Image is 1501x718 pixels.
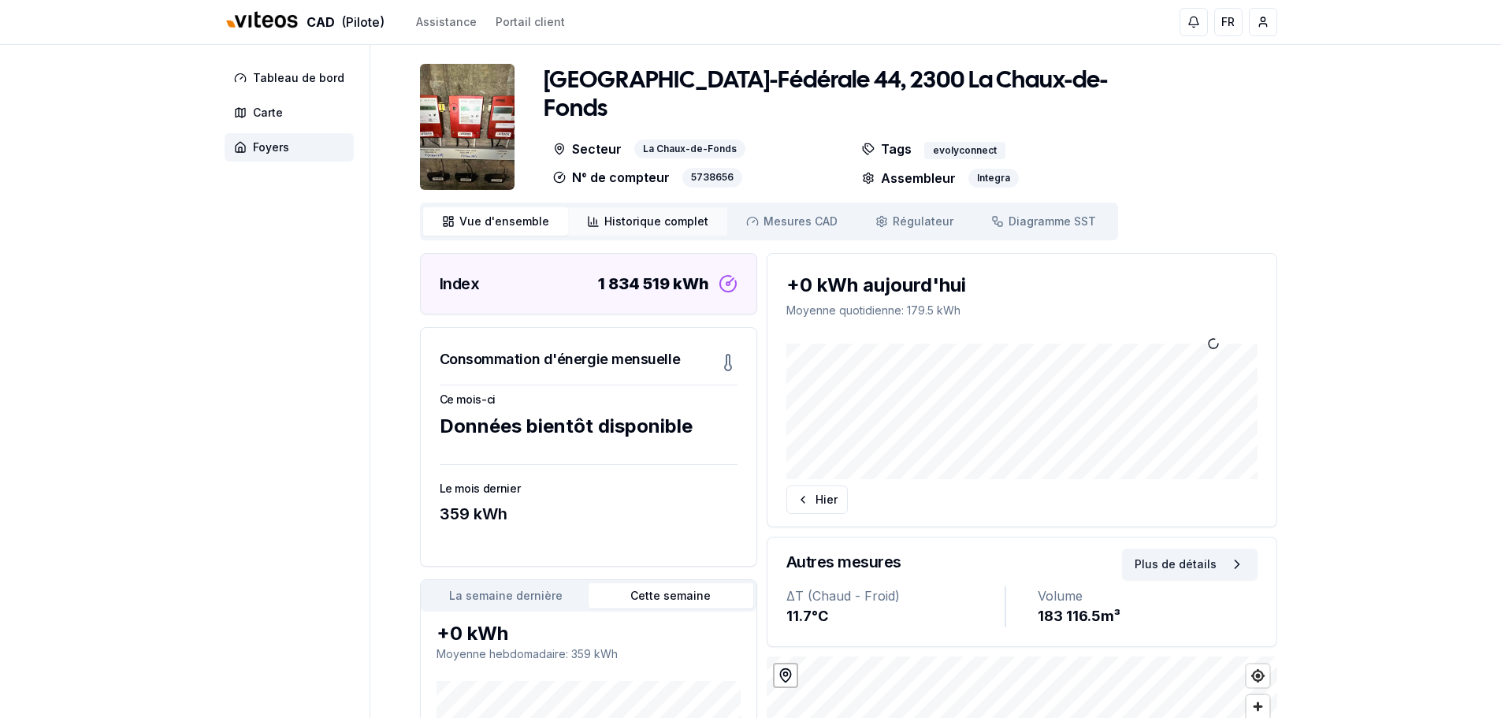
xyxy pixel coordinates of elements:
[225,133,360,162] a: Foyers
[786,586,1005,605] div: ΔT (Chaud - Froid)
[862,140,912,159] p: Tags
[437,621,741,646] div: +0 kWh
[1214,8,1243,36] button: FR
[440,273,480,295] h3: Index
[459,214,549,229] span: Vue d'ensemble
[424,583,589,608] button: La semaine dernière
[972,207,1115,236] a: Diagramme SST
[924,142,1005,159] div: evolyconnect
[253,105,283,121] span: Carte
[416,14,477,30] a: Assistance
[764,214,838,229] span: Mesures CAD
[440,503,737,525] div: 359 kWh
[589,583,753,608] button: Cette semaine
[253,70,344,86] span: Tableau de bord
[423,207,568,236] a: Vue d'ensemble
[225,64,360,92] a: Tableau de bord
[862,169,956,188] p: Assembleur
[553,168,670,188] p: N° de compteur
[553,140,622,159] p: Secteur
[682,168,742,188] div: 5738656
[568,207,727,236] a: Historique complet
[786,605,1005,627] div: 11.7 °C
[1221,14,1235,30] span: FR
[1246,695,1269,718] button: Zoom in
[225,2,300,39] img: Viteos - CAD Logo
[786,485,848,514] button: Hier
[893,214,953,229] span: Régulateur
[856,207,972,236] a: Régulateur
[307,13,335,32] span: CAD
[225,6,385,39] a: CAD(Pilote)
[786,551,901,573] h3: Autres mesures
[440,414,737,439] div: Données bientôt disponible
[727,207,856,236] a: Mesures CAD
[634,140,745,159] div: La Chaux-de-Fonds
[440,348,681,370] h3: Consommation d'énergie mensuelle
[598,273,709,295] div: 1 834 519 kWh
[420,64,515,190] img: unit Image
[786,303,1258,318] p: Moyenne quotidienne : 179.5 kWh
[1009,214,1096,229] span: Diagramme SST
[496,14,565,30] a: Portail client
[440,392,737,407] h3: Ce mois-ci
[341,13,385,32] span: (Pilote)
[437,646,741,662] p: Moyenne hebdomadaire : 359 kWh
[604,214,708,229] span: Historique complet
[786,273,1258,298] div: +0 kWh aujourd'hui
[544,67,1154,124] h1: [GEOGRAPHIC_DATA]-Fédérale 44, 2300 La Chaux-de-Fonds
[1038,586,1258,605] div: Volume
[225,99,360,127] a: Carte
[253,140,289,155] span: Foyers
[1246,664,1269,687] button: Find my location
[968,169,1019,188] div: Integra
[1122,549,1258,580] button: Plus de détails
[440,481,737,497] h3: Le mois dernier
[1038,605,1258,627] div: 183 116.5 m³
